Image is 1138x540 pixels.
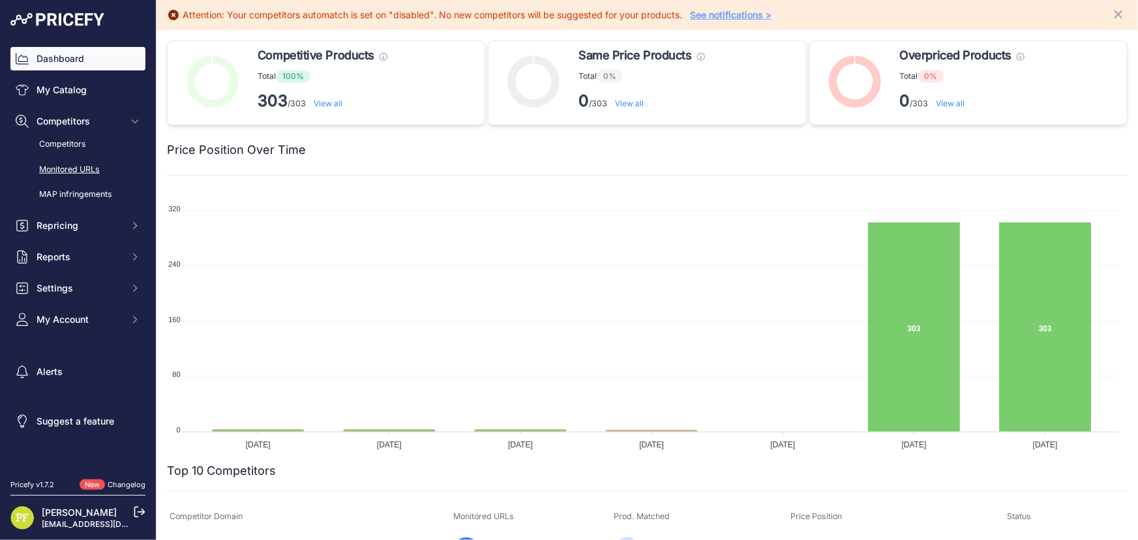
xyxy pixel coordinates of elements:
a: See notifications > [690,9,771,20]
span: Competitive Products [258,46,374,65]
tspan: [DATE] [377,440,402,449]
span: Monitored URLs [453,511,514,521]
a: Competitors [10,133,145,156]
a: View all [936,98,965,108]
span: New [80,479,105,490]
a: My Catalog [10,78,145,102]
a: [EMAIL_ADDRESS][DOMAIN_NAME] [42,519,178,529]
a: View all [314,98,342,108]
tspan: 0 [176,426,180,434]
span: Same Price Products [578,46,691,65]
span: Status [1008,511,1032,521]
div: Pricefy v1.7.2 [10,479,54,490]
img: Pricefy Logo [10,13,104,26]
span: Competitor Domain [170,511,243,521]
button: Settings [10,277,145,300]
tspan: 320 [168,205,180,213]
button: Reports [10,245,145,269]
h2: Top 10 Competitors [167,462,276,480]
button: Close [1112,5,1128,21]
a: Suggest a feature [10,410,145,433]
p: /303 [900,91,1025,112]
h2: Price Position Over Time [167,141,306,159]
a: View all [615,98,644,108]
tspan: [DATE] [771,440,796,449]
button: My Account [10,308,145,331]
nav: Sidebar [10,47,145,464]
p: Total [258,70,387,83]
a: Changelog [108,480,145,489]
strong: 303 [258,91,288,110]
span: Price Position [791,511,843,521]
p: Total [578,70,704,83]
a: MAP infringements [10,183,145,206]
span: My Account [37,313,122,326]
a: Monitored URLs [10,158,145,181]
tspan: 160 [168,315,180,323]
a: Dashboard [10,47,145,70]
span: 0% [597,70,623,83]
tspan: [DATE] [508,440,533,449]
span: Repricing [37,219,122,232]
span: Reports [37,250,122,263]
div: Attention: Your competitors automatch is set on "disabled". No new competitors will be suggested ... [183,8,682,22]
strong: 0 [900,91,910,110]
span: Overpriced Products [900,46,1011,65]
tspan: 240 [168,260,180,268]
span: Prod. Matched [614,511,670,521]
span: 100% [276,70,310,83]
tspan: [DATE] [639,440,664,449]
span: Competitors [37,115,122,128]
tspan: [DATE] [1033,440,1058,449]
a: Alerts [10,360,145,383]
span: 0% [918,70,944,83]
p: /303 [258,91,387,112]
tspan: [DATE] [246,440,271,449]
span: Settings [37,282,122,295]
p: /303 [578,91,704,112]
strong: 0 [578,91,589,110]
tspan: 80 [172,370,180,378]
tspan: [DATE] [902,440,927,449]
a: [PERSON_NAME] [42,507,117,518]
button: Competitors [10,110,145,133]
p: Total [900,70,1025,83]
button: Repricing [10,214,145,237]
